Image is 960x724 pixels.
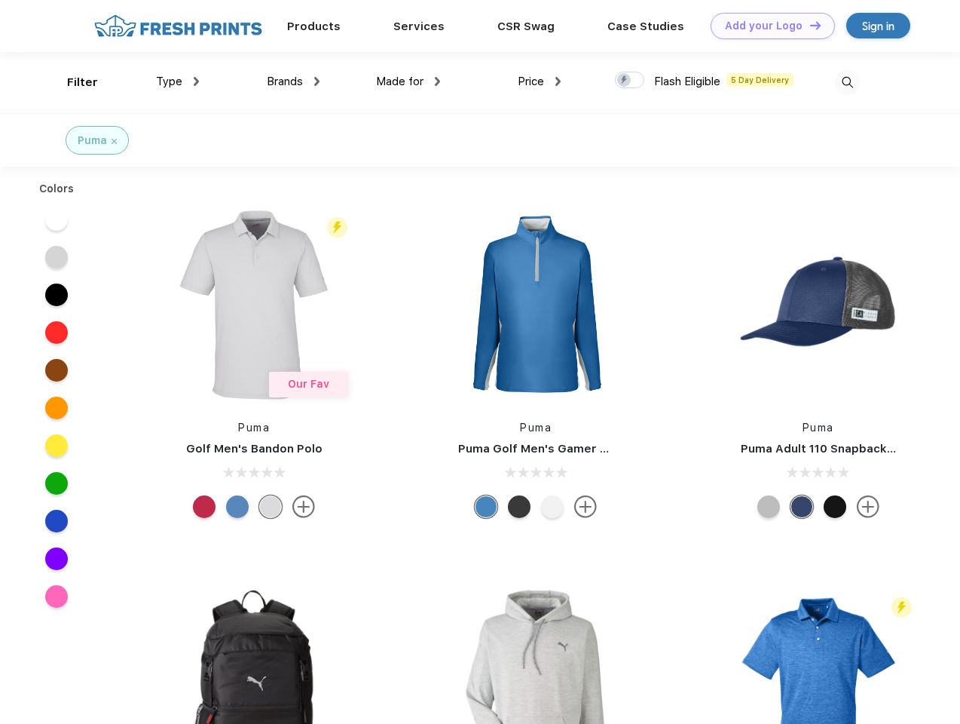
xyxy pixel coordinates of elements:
[520,422,552,434] a: Puma
[726,73,793,87] span: 5 Day Delivery
[28,181,86,197] div: Colors
[435,77,440,86] img: dropdown.png
[725,20,803,32] div: Add your Logo
[803,422,834,434] a: Puma
[78,133,107,149] div: Puma
[654,75,720,88] span: Flash Eligible
[292,495,315,518] img: more.svg
[835,70,860,95] img: desktop_search.svg
[67,74,98,91] div: Filter
[862,17,894,35] div: Sign in
[287,20,341,33] a: Products
[193,495,216,518] div: Ski Patrol
[475,495,497,518] div: Bright Cobalt
[846,13,910,38] a: Sign in
[393,20,445,33] a: Services
[436,204,636,405] img: func=resize&h=266
[497,20,555,33] a: CSR Swag
[508,495,530,518] div: Puma Black
[112,139,117,144] img: filter_cancel.svg
[194,77,199,86] img: dropdown.png
[555,77,561,86] img: dropdown.png
[154,204,354,405] img: func=resize&h=266
[810,21,821,29] img: DT
[226,495,249,518] div: Lake Blue
[790,495,813,518] div: Peacoat with Qut Shd
[891,597,912,618] img: flash_active_toggle.svg
[90,13,267,39] img: fo%20logo%202.webp
[238,422,270,434] a: Puma
[458,442,696,456] a: Puma Golf Men's Gamer Golf Quarter-Zip
[541,495,564,518] div: Bright White
[757,495,780,518] div: Quarry with Brt Whit
[156,75,182,88] span: Type
[857,495,879,518] img: more.svg
[574,495,597,518] img: more.svg
[824,495,846,518] div: Pma Blk with Pma Blk
[186,442,323,456] a: Golf Men's Bandon Polo
[314,77,319,86] img: dropdown.png
[327,217,347,238] img: flash_active_toggle.svg
[718,204,919,405] img: func=resize&h=266
[288,378,329,390] span: Our Fav
[259,495,282,518] div: High Rise
[267,75,303,88] span: Brands
[376,75,423,88] span: Made for
[518,75,544,88] span: Price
